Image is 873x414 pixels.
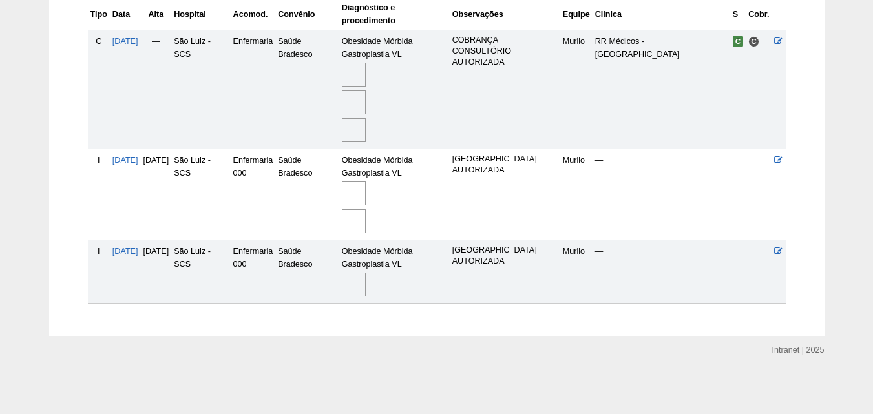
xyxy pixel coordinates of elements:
td: São Luiz - SCS [171,240,230,303]
td: — [593,149,730,240]
span: [DATE] [143,156,169,165]
td: — [141,30,172,149]
td: — [593,240,730,303]
span: Consultório [748,36,759,47]
td: Obesidade Mórbida Gastroplastia VL [339,149,450,240]
td: Saúde Bradesco [275,149,339,240]
td: Saúde Bradesco [275,30,339,149]
p: COBRANÇA CONSULTÓRIO AUTORIZADA [452,35,558,68]
td: Obesidade Mórbida Gastroplastia VL [339,240,450,303]
td: Enfermaria 000 [231,240,276,303]
span: Confirmada [733,36,744,47]
td: Murilo [560,240,593,303]
a: [DATE] [112,156,138,165]
td: Murilo [560,30,593,149]
div: I [90,154,107,167]
td: Enfermaria 000 [231,149,276,240]
td: Obesidade Mórbida Gastroplastia VL [339,30,450,149]
td: Murilo [560,149,593,240]
td: Saúde Bradesco [275,240,339,303]
td: São Luiz - SCS [171,30,230,149]
a: [DATE] [112,247,138,256]
div: Intranet | 2025 [772,344,825,357]
td: Enfermaria [231,30,276,149]
td: RR Médicos - [GEOGRAPHIC_DATA] [593,30,730,149]
td: São Luiz - SCS [171,149,230,240]
a: [DATE] [112,37,138,46]
p: [GEOGRAPHIC_DATA] AUTORIZADA [452,154,558,176]
p: [GEOGRAPHIC_DATA] AUTORIZADA [452,245,558,267]
span: [DATE] [143,247,169,256]
div: C [90,35,107,48]
div: I [90,245,107,258]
